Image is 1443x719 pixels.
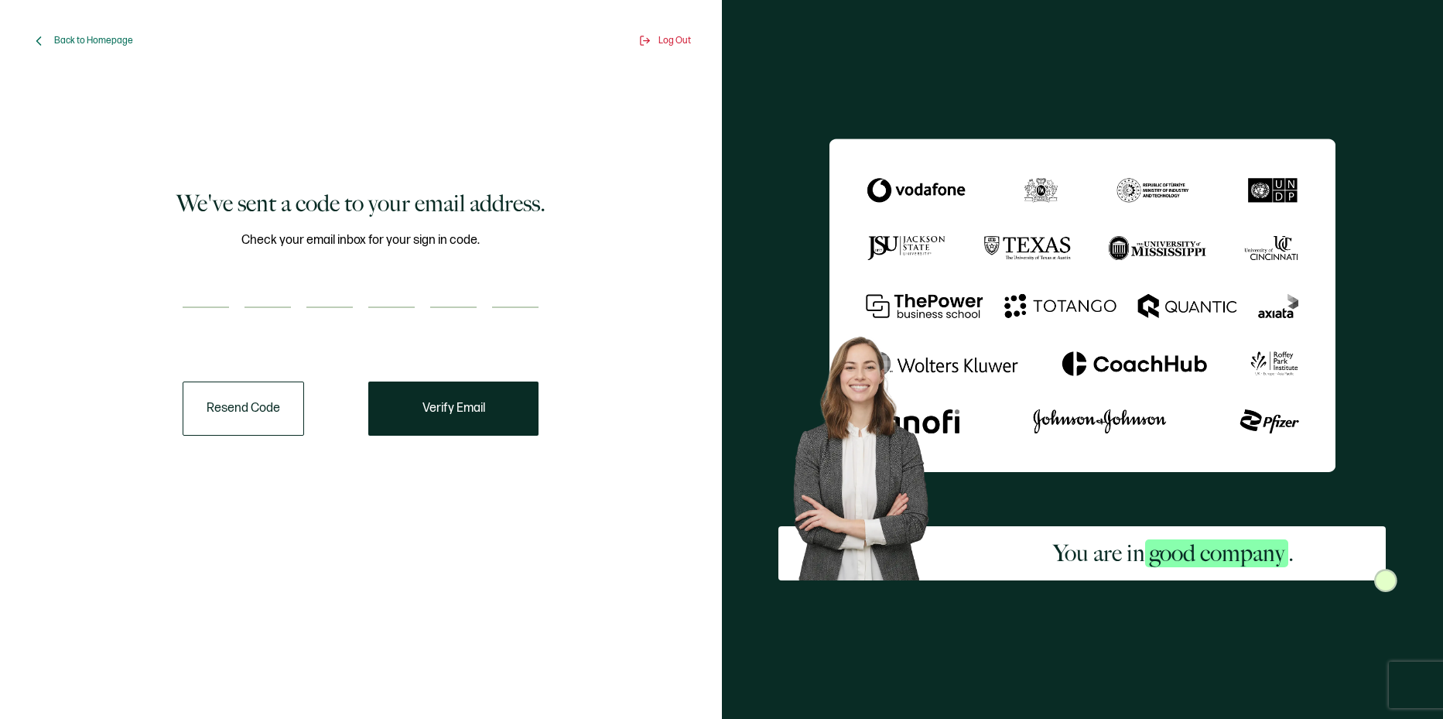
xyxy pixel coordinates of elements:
[183,382,304,436] button: Resend Code
[778,324,961,580] img: Sertifier Signup - You are in <span class="strong-h">good company</span>. Hero
[1053,538,1294,569] h2: You are in .
[1145,539,1288,567] span: good company
[176,188,545,219] h1: We've sent a code to your email address.
[829,139,1335,473] img: Sertifier We've sent a code to your email address.
[241,231,480,250] span: Check your email inbox for your sign in code.
[368,382,539,436] button: Verify Email
[422,402,485,415] span: Verify Email
[658,35,691,46] span: Log Out
[54,35,133,46] span: Back to Homepage
[1374,569,1397,592] img: Sertifier Signup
